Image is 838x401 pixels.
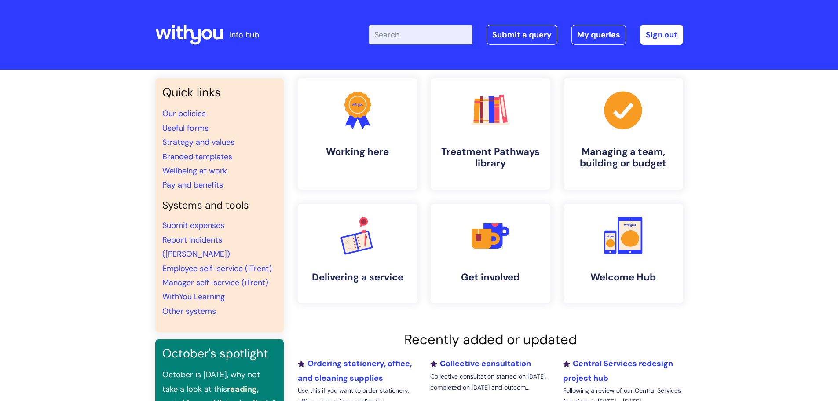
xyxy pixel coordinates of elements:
[431,78,550,190] a: Treatment Pathways library
[162,85,277,99] h3: Quick links
[162,277,268,288] a: Manager self-service (iTrent)
[162,137,234,147] a: Strategy and values
[305,272,410,283] h4: Delivering a service
[298,358,412,383] a: Ordering stationery, office, and cleaning supplies
[438,272,543,283] h4: Get involved
[430,358,531,369] a: Collective consultation
[230,28,259,42] p: info hub
[162,199,277,212] h4: Systems and tools
[162,166,227,176] a: Wellbeing at work
[162,306,216,316] a: Other systems
[438,146,543,169] h4: Treatment Pathways library
[564,78,683,190] a: Managing a team, building or budget
[571,25,626,45] a: My queries
[162,108,206,119] a: Our policies
[571,272,676,283] h4: Welcome Hub
[162,151,232,162] a: Branded templates
[162,235,230,259] a: Report incidents ([PERSON_NAME])
[162,263,272,274] a: Employee self-service (iTrent)
[162,291,225,302] a: WithYou Learning
[162,346,277,361] h3: October's spotlight
[298,204,417,303] a: Delivering a service
[305,146,410,158] h4: Working here
[564,204,683,303] a: Welcome Hub
[369,25,472,44] input: Search
[430,371,550,393] p: Collective consultation started on [DATE], completed on [DATE] and outcom...
[298,331,683,348] h2: Recently added or updated
[431,204,550,303] a: Get involved
[162,123,209,133] a: Useful forms
[162,220,224,231] a: Submit expenses
[487,25,557,45] a: Submit a query
[298,78,417,190] a: Working here
[571,146,676,169] h4: Managing a team, building or budget
[640,25,683,45] a: Sign out
[162,180,223,190] a: Pay and benefits
[563,358,673,383] a: Central Services redesign project hub
[369,25,683,45] div: | -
